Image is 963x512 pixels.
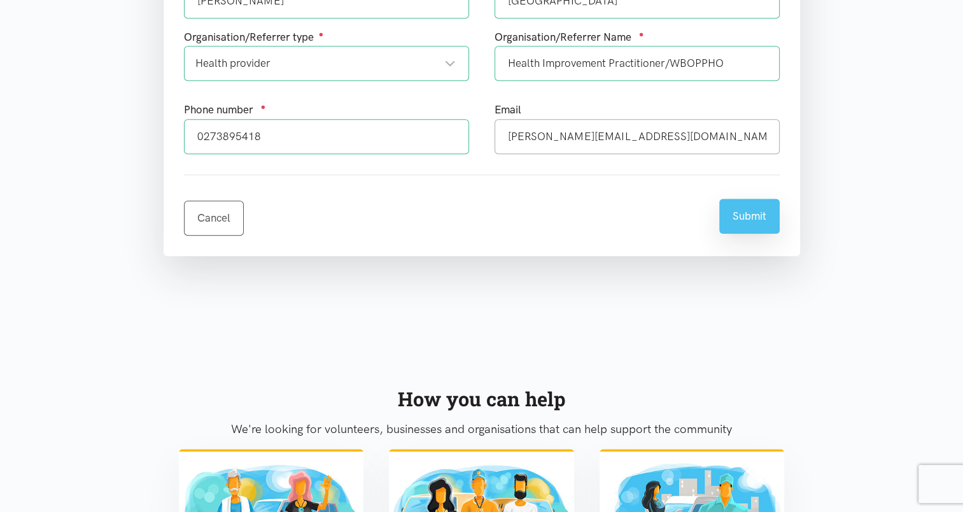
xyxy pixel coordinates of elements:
button: Submit [719,199,780,234]
label: Email [495,101,521,118]
div: Organisation/Referrer type [184,29,469,46]
label: Phone number [184,101,253,118]
p: We're looking for volunteers, businesses and organisations that can help support the community [179,420,785,439]
sup: ● [639,29,644,39]
a: Cancel [184,201,244,236]
label: Organisation/Referrer Name [495,29,631,46]
div: How you can help [179,383,785,415]
sup: ● [261,102,266,111]
sup: ● [319,29,324,39]
div: Health provider [195,55,456,72]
